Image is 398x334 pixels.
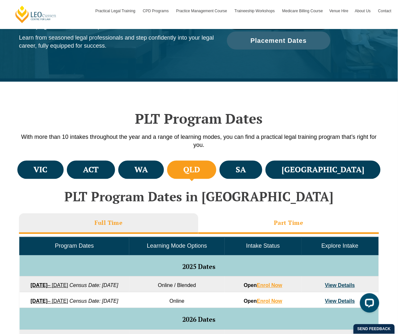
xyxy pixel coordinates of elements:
strong: [DATE] [31,299,48,304]
a: CPD Programs [140,2,173,20]
p: With more than 10 intakes throughout the year and a range of learning modes, you can find a pract... [16,133,382,149]
a: View Details [325,299,355,304]
p: Learn from seasoned legal professionals and step confidently into your legal career, fully equipp... [19,34,214,50]
td: Online [129,292,224,308]
span: Placement Dates [250,37,307,44]
span: 2025 Dates [183,262,216,271]
em: Census Date: [DATE] [69,283,118,288]
span: Learning Mode Options [147,243,207,249]
span: Intake Status [246,243,280,249]
h4: WA [134,165,148,175]
a: Contact [375,2,395,20]
a: Traineeship Workshops [231,2,279,20]
span: Program Dates [55,243,94,249]
h4: QLD [184,165,200,175]
a: [PERSON_NAME] Centre for Law [14,5,57,24]
h4: SA [236,165,246,175]
h2: PLT Program Dates [16,111,382,127]
h3: Part Time [274,219,303,227]
td: Online / Blended [129,276,224,292]
iframe: LiveChat chat widget [355,291,382,318]
a: [DATE]– [DATE] [31,283,68,288]
h3: Full Time [95,219,123,227]
a: View Details [325,283,355,288]
a: Venue Hire [326,2,352,20]
strong: Open [244,299,282,304]
h4: ACT [83,165,99,175]
span: Explore Intake [321,243,358,249]
h4: [GEOGRAPHIC_DATA] [282,165,365,175]
a: [DATE]– [DATE] [31,299,68,304]
strong: Open [244,283,282,288]
h2: PLT Program Dates in [GEOGRAPHIC_DATA] [16,190,382,204]
a: Medicare Billing Course [279,2,326,20]
a: Practice Management Course [173,2,231,20]
a: Enrol Now [257,299,282,304]
h4: VIC [33,165,47,175]
a: Practical Legal Training [92,2,140,20]
span: 2026 Dates [183,315,216,324]
strong: [DATE] [31,283,48,288]
a: Enrol Now [257,283,282,288]
a: About Us [352,2,375,20]
a: Placement Dates [227,32,330,50]
em: Census Date: [DATE] [69,299,118,304]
